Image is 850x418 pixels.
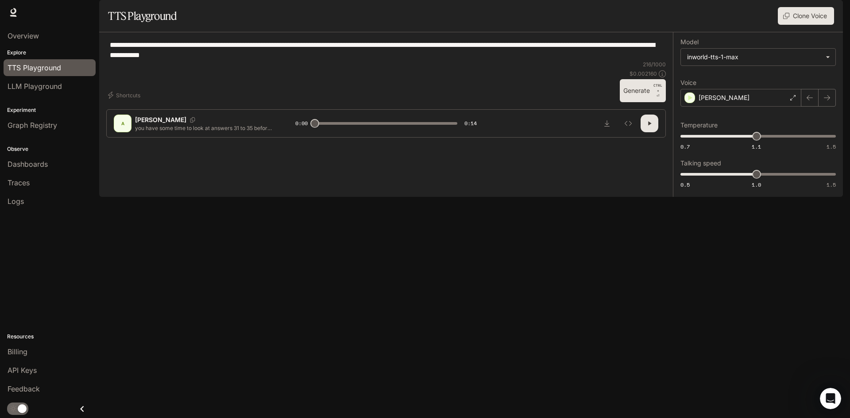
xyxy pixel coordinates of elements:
button: Inspect [619,115,637,132]
p: [PERSON_NAME] [135,115,186,124]
span: 0:14 [464,119,477,128]
p: you have some time to look at answers 31 to 35 before continuing li9stening audio of part 4. Now ... [135,124,274,132]
p: 216 / 1000 [643,61,666,68]
p: Temperature [680,122,718,128]
p: [PERSON_NAME] [699,93,750,102]
span: 0.7 [680,143,690,150]
button: Shortcuts [106,88,144,102]
button: Copy Voice ID [186,117,199,123]
span: 0:00 [295,119,308,128]
button: GenerateCTRL +⏎ [620,79,666,102]
p: ⏎ [653,83,662,99]
p: CTRL + [653,83,662,93]
h1: TTS Playground [108,7,177,25]
div: A [116,116,130,130]
button: Download audio [598,115,616,132]
p: $ 0.002160 [630,70,657,77]
div: inworld-tts-1-max [687,53,821,61]
button: Clone Voice [778,7,834,25]
span: 1.5 [827,143,836,150]
span: 1.5 [827,181,836,188]
p: Voice [680,80,696,86]
p: Model [680,39,699,45]
span: 0.5 [680,181,690,188]
iframe: Intercom live chat [820,388,841,409]
span: 1.1 [752,143,761,150]
span: 1.0 [752,181,761,188]
div: inworld-tts-1-max [681,49,835,65]
p: Talking speed [680,160,721,166]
